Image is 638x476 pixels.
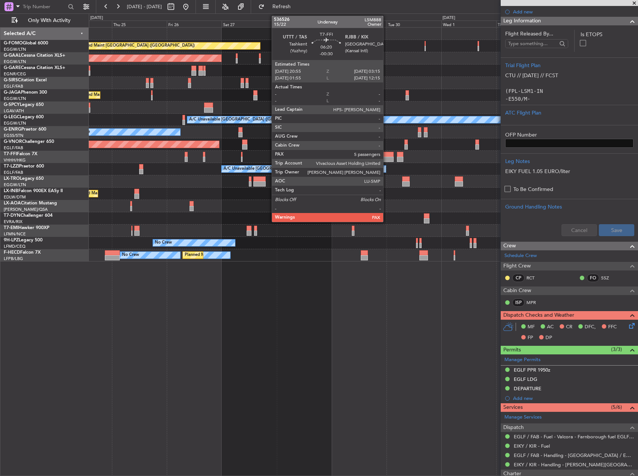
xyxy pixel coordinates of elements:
[505,157,634,165] div: Leg Notes
[503,286,531,295] span: Cabin Crew
[4,71,26,77] a: EGNR/CEG
[90,15,103,21] div: [DATE]
[505,62,634,69] div: Trial Flight Plan
[4,115,20,119] span: G-LEGC
[514,461,634,468] a: EIKY / KIR - Handling - [PERSON_NAME][GEOGRAPHIC_DATA] Plc EIKY / KIR
[4,90,21,95] span: G-JAGA
[4,250,41,255] a: F-HECDFalcon 7X
[545,334,552,342] span: DP
[611,345,622,353] span: (3/3)
[4,115,44,119] a: G-LEGCLegacy 600
[4,133,24,138] a: EGSS/STN
[4,41,48,46] a: G-FOMOGlobal 6000
[504,414,542,421] a: Manage Services
[581,31,634,38] label: Is ETOPS
[189,114,310,125] div: A/C Unavailable [GEOGRAPHIC_DATA] ([GEOGRAPHIC_DATA])
[514,433,634,440] a: EGLF / FAB - Fuel - Valcora - Farnborough fuel EGLF / FAB
[4,176,44,181] a: LX-TROLegacy 650
[514,367,550,373] div: EGLF PPR 1950z
[222,21,276,27] div: Sat 27
[4,140,22,144] span: G-VNOR
[514,452,634,458] a: EGLF / FAB - Handling - [GEOGRAPHIC_DATA] / EGLF / FAB
[496,21,551,27] div: Thu 2
[23,1,66,12] input: Trip Number
[513,185,553,193] label: To Be Confirmed
[4,78,18,82] span: G-SIRS
[185,250,302,261] div: Planned Maint [GEOGRAPHIC_DATA] ([GEOGRAPHIC_DATA])
[4,244,25,249] a: LFMD/CEQ
[505,96,612,110] code: -E550/M-SBDE2E3FGHIJ1J3J4J7M3P2RWXYZ/LB2D1
[4,201,57,206] a: LX-AOACitation Mustang
[4,231,26,237] a: LFMN/NCE
[566,323,572,331] span: CR
[585,323,596,331] span: DFC,
[4,226,49,230] a: T7-EMIHawker 900XP
[4,194,26,200] a: EDLW/DTM
[503,423,524,432] span: Dispatch
[4,53,21,58] span: G-GAAL
[504,252,537,260] a: Schedule Crew
[503,262,531,270] span: Flight Crew
[277,21,332,27] div: Sun 28
[513,9,634,15] div: Add new
[514,443,550,449] a: EIKY / KIR - Fuel
[19,18,79,23] span: Only With Activity
[4,127,46,132] a: G-ENRGPraetor 600
[513,395,634,401] div: Add new
[528,334,533,342] span: FP
[4,84,23,89] a: EGLF/FAB
[503,346,521,354] span: Permits
[4,41,23,46] span: G-FOMO
[4,152,17,156] span: T7-FFI
[155,237,172,248] div: No Crew
[503,242,516,250] span: Crew
[8,15,81,26] button: Only With Activity
[4,238,19,242] span: 9H-LPZ
[332,21,387,27] div: Mon 29
[4,164,44,169] a: T7-LZZIPraetor 600
[387,21,441,27] div: Tue 30
[255,1,300,13] button: Refresh
[4,250,20,255] span: F-HECD
[4,164,19,169] span: T7-LZZI
[4,66,65,70] a: G-GARECessna Citation XLS+
[4,103,44,107] a: G-SPCYLegacy 650
[505,72,634,79] p: CTU // [DATE] // FCST
[508,38,557,49] input: Type something...
[4,140,54,144] a: G-VNORChallenger 650
[4,152,37,156] a: T7-FFIFalcon 7X
[4,53,65,58] a: G-GAALCessna Citation XLS+
[4,145,23,151] a: EGLF/FAB
[512,274,525,282] div: CP
[601,275,618,281] a: SSZ
[4,207,48,212] a: [PERSON_NAME]/QSA
[4,201,21,206] span: LX-AOA
[127,3,162,10] span: [DATE] - [DATE]
[503,403,523,412] span: Services
[503,311,574,320] span: Dispatch Checks and Weather
[4,103,20,107] span: G-SPCY
[611,403,622,411] span: (5/6)
[4,219,22,225] a: EVRA/RIX
[4,213,21,218] span: T7-DYN
[505,131,634,139] label: OFP Number
[505,88,543,94] code: (FPL-LSM1-IN
[512,298,525,307] div: ISP
[77,40,195,51] div: Planned Maint [GEOGRAPHIC_DATA] ([GEOGRAPHIC_DATA])
[4,90,47,95] a: G-JAGAPhenom 300
[4,78,47,82] a: G-SIRSCitation Excel
[504,356,541,364] a: Manage Permits
[4,120,26,126] a: EGGW/LTN
[505,109,634,117] div: ATC Flight Plan
[442,15,455,21] div: [DATE]
[223,163,345,175] div: A/C Unavailable [GEOGRAPHIC_DATA] ([GEOGRAPHIC_DATA])
[514,376,537,382] div: EGLF LDG
[4,127,21,132] span: G-ENRG
[526,299,543,306] a: MPR
[505,30,568,38] span: Flight Released By...
[4,189,63,193] a: LX-INBFalcon 900EX EASy II
[4,157,26,163] a: VHHH/HKG
[503,17,541,25] span: Leg Information
[514,385,541,392] div: DEPARTURE
[441,21,496,27] div: Wed 1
